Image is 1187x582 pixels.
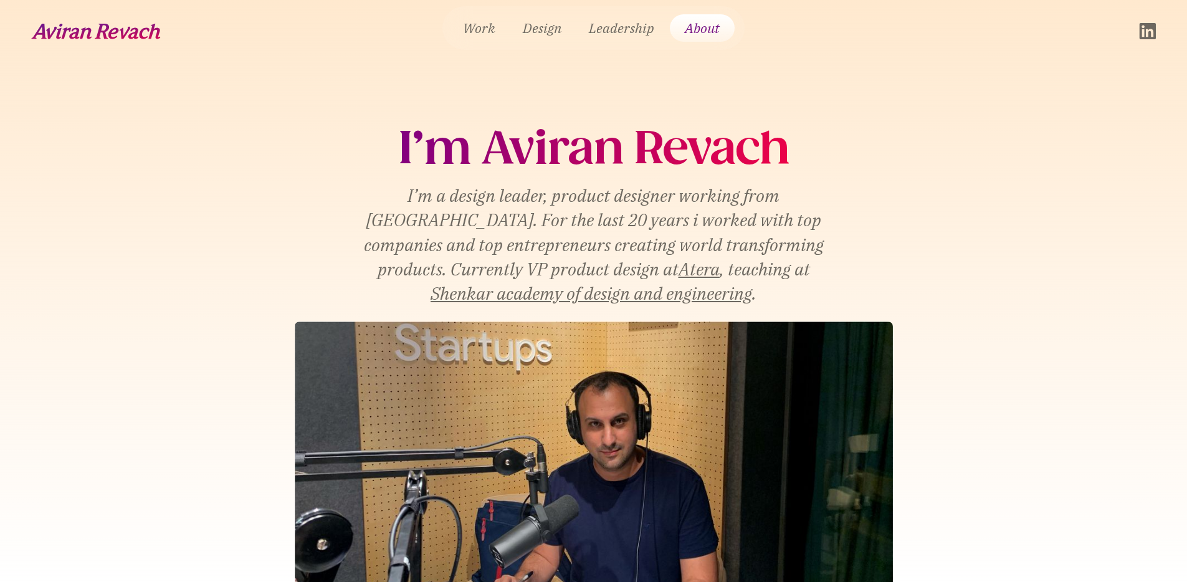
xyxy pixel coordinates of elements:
[431,281,752,305] a: Shenkar academy of design and engineering
[670,14,735,42] a: About
[329,183,859,305] p: I’m a design leader, product designer working from [GEOGRAPHIC_DATA]. For the last 20 years i wor...
[398,125,789,173] h1: I’m Aviran Revach
[31,23,161,39] a: home
[679,257,720,281] a: Atera
[578,14,665,42] a: Leadership
[452,14,507,42] a: Work
[512,14,573,42] a: Design
[31,23,161,39] img: Aviran Revach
